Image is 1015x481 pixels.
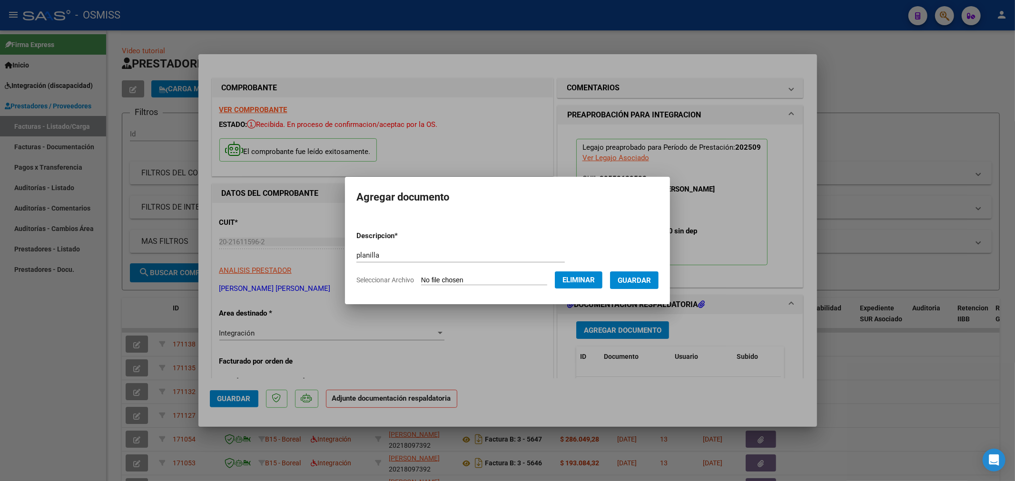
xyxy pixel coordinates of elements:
h2: Agregar documento [356,188,659,206]
button: Guardar [610,271,659,289]
p: Descripcion [356,231,447,241]
span: Eliminar [562,276,595,284]
span: Seleccionar Archivo [356,276,414,284]
button: Eliminar [555,271,602,289]
span: Guardar [618,276,651,285]
div: Open Intercom Messenger [983,449,1005,471]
